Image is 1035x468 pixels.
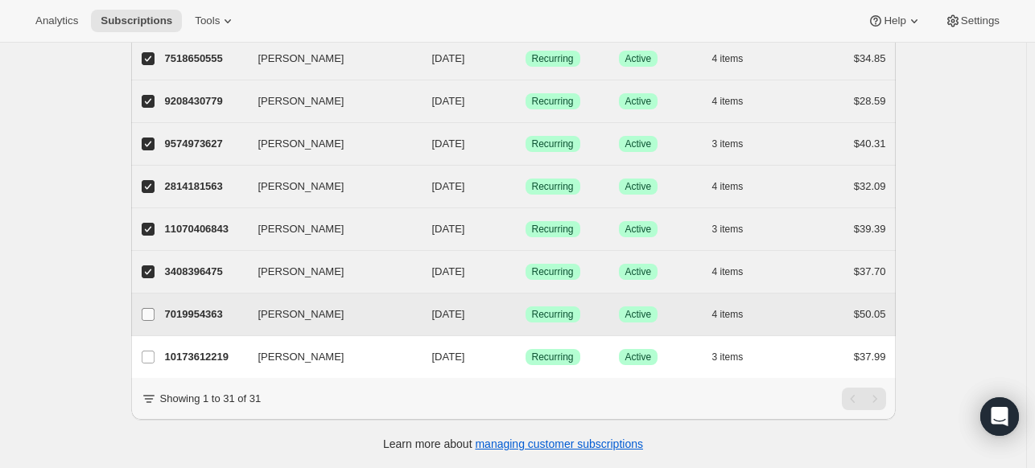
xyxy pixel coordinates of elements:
[712,138,744,150] span: 3 items
[854,223,886,235] span: $39.39
[383,436,643,452] p: Learn more about
[165,218,886,240] div: 11070406843[PERSON_NAME][DATE]SuccessRecurringSuccessActive3 items$39.39
[258,264,344,280] span: [PERSON_NAME]
[625,223,652,236] span: Active
[625,351,652,363] span: Active
[26,10,88,32] button: Analytics
[432,180,465,192] span: [DATE]
[712,90,761,113] button: 4 items
[165,303,886,326] div: 7019954363[PERSON_NAME][DATE]SuccessRecurringSuccessActive4 items$50.05
[249,46,410,72] button: [PERSON_NAME]
[532,223,574,236] span: Recurring
[854,308,886,320] span: $50.05
[91,10,182,32] button: Subscriptions
[432,52,465,64] span: [DATE]
[712,223,744,236] span: 3 items
[625,52,652,65] span: Active
[165,51,245,67] p: 7518650555
[258,136,344,152] span: [PERSON_NAME]
[432,308,465,320] span: [DATE]
[854,138,886,150] span: $40.31
[712,265,744,278] span: 4 items
[35,14,78,27] span: Analytics
[258,51,344,67] span: [PERSON_NAME]
[165,90,886,113] div: 9208430779[PERSON_NAME][DATE]SuccessRecurringSuccessActive4 items$28.59
[712,133,761,155] button: 3 items
[854,180,886,192] span: $32.09
[432,95,465,107] span: [DATE]
[101,14,172,27] span: Subscriptions
[854,265,886,277] span: $37.70
[532,265,574,278] span: Recurring
[532,95,574,108] span: Recurring
[854,95,886,107] span: $28.59
[712,303,761,326] button: 4 items
[842,388,886,410] nav: Pagination
[712,52,744,65] span: 4 items
[165,133,886,155] div: 9574973627[PERSON_NAME][DATE]SuccessRecurringSuccessActive3 items$40.31
[165,306,245,322] p: 7019954363
[884,14,905,27] span: Help
[532,351,574,363] span: Recurring
[165,136,245,152] p: 9574973627
[258,221,344,237] span: [PERSON_NAME]
[165,175,886,198] div: 2814181563[PERSON_NAME][DATE]SuccessRecurringSuccessActive4 items$32.09
[258,179,344,195] span: [PERSON_NAME]
[625,308,652,321] span: Active
[249,131,410,157] button: [PERSON_NAME]
[532,308,574,321] span: Recurring
[249,344,410,370] button: [PERSON_NAME]
[432,223,465,235] span: [DATE]
[165,47,886,70] div: 7518650555[PERSON_NAME][DATE]SuccessRecurringSuccessActive4 items$34.85
[165,261,886,283] div: 3408396475[PERSON_NAME][DATE]SuccessRecurringSuccessActive4 items$37.70
[432,351,465,363] span: [DATE]
[165,179,245,195] p: 2814181563
[195,14,220,27] span: Tools
[712,346,761,368] button: 3 items
[160,391,262,407] p: Showing 1 to 31 of 31
[165,221,245,237] p: 11070406843
[185,10,245,32] button: Tools
[165,346,886,368] div: 10173612219[PERSON_NAME][DATE]SuccessRecurringSuccessActive3 items$37.99
[980,397,1019,436] div: Open Intercom Messenger
[712,351,744,363] span: 3 items
[858,10,931,32] button: Help
[532,180,574,193] span: Recurring
[854,351,886,363] span: $37.99
[165,93,245,109] p: 9208430779
[249,259,410,285] button: [PERSON_NAME]
[475,437,643,450] a: managing customer subscriptions
[961,14,1000,27] span: Settings
[165,349,245,365] p: 10173612219
[625,138,652,150] span: Active
[712,175,761,198] button: 4 items
[258,349,344,365] span: [PERSON_NAME]
[249,216,410,242] button: [PERSON_NAME]
[712,261,761,283] button: 4 items
[249,174,410,199] button: [PERSON_NAME]
[258,93,344,109] span: [PERSON_NAME]
[712,218,761,240] button: 3 items
[712,180,744,193] span: 4 items
[432,138,465,150] span: [DATE]
[712,47,761,70] button: 4 items
[165,264,245,280] p: 3408396475
[532,52,574,65] span: Recurring
[532,138,574,150] span: Recurring
[249,88,410,114] button: [PERSON_NAME]
[625,180,652,193] span: Active
[625,95,652,108] span: Active
[712,95,744,108] span: 4 items
[258,306,344,322] span: [PERSON_NAME]
[935,10,1009,32] button: Settings
[854,52,886,64] span: $34.85
[249,302,410,327] button: [PERSON_NAME]
[625,265,652,278] span: Active
[432,265,465,277] span: [DATE]
[712,308,744,321] span: 4 items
